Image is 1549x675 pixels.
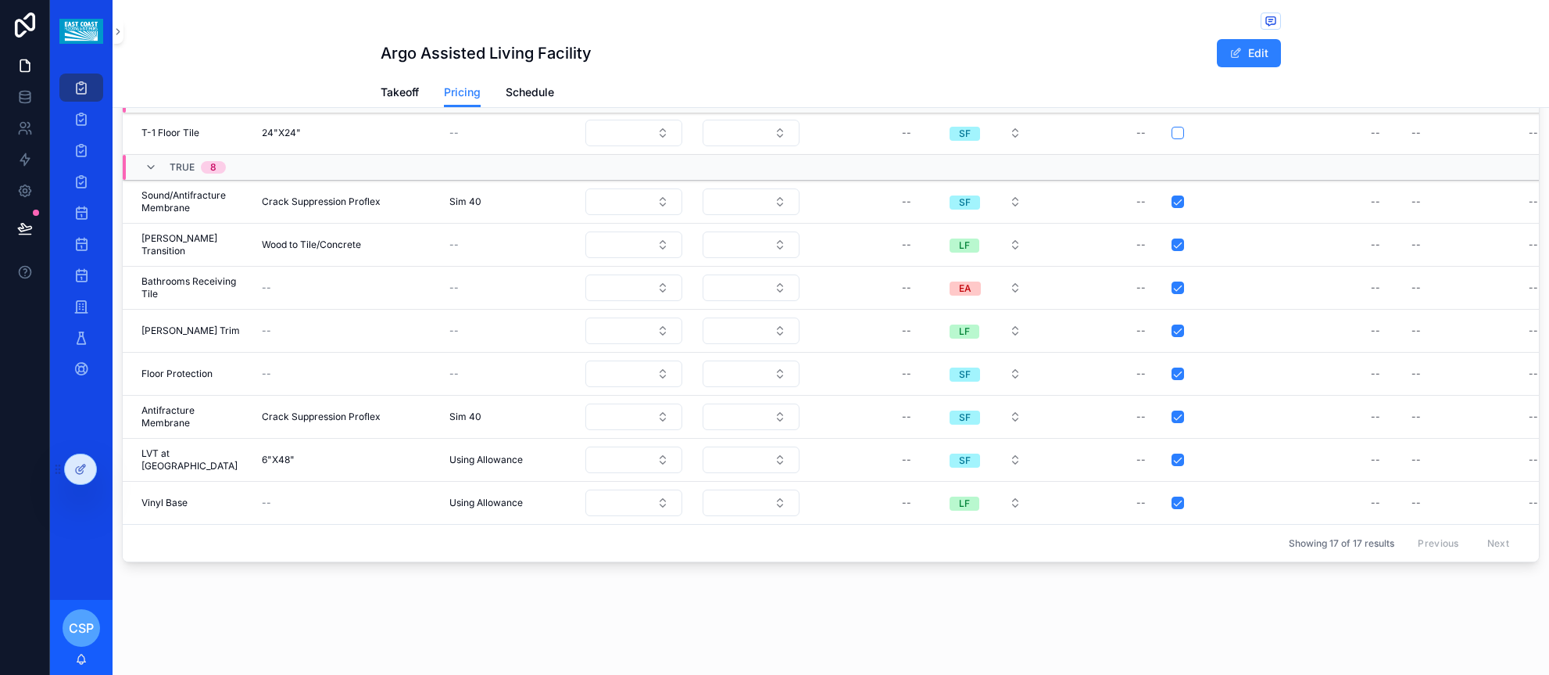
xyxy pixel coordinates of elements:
[937,403,1034,431] button: Select Button
[703,188,800,215] button: Select Button
[141,368,213,380] span: Floor Protection
[170,161,195,174] span: TRUE
[959,368,971,382] div: SF
[1136,411,1146,423] div: --
[1136,282,1146,294] div: --
[141,325,240,337] span: [PERSON_NAME] Trim
[449,282,459,294] span: --
[141,447,243,472] span: LVT at [GEOGRAPHIC_DATA]
[59,19,102,44] img: App logo
[1136,497,1146,509] div: --
[1529,411,1538,423] div: --
[703,318,800,344] button: Select Button
[1411,325,1421,337] div: --
[1371,196,1380,208] div: --
[1411,497,1421,509] div: --
[1371,282,1380,294] div: --
[262,411,381,423] span: Crack Suppression Proflex
[1529,239,1538,251] div: --
[902,454,911,466] div: --
[444,78,481,108] a: Pricing
[506,78,554,110] a: Schedule
[585,361,682,387] button: Select Button
[1411,196,1421,208] div: --
[703,232,800,258] button: Select Button
[959,325,970,339] div: LF
[262,239,361,251] span: Wood to Tile/Concrete
[1529,325,1538,337] div: --
[1411,411,1421,423] div: --
[1411,282,1421,294] div: --
[585,232,682,258] button: Select Button
[1371,497,1380,509] div: --
[1217,39,1281,67] button: Edit
[585,275,682,301] button: Select Button
[381,78,419,110] a: Takeoff
[1136,196,1146,208] div: --
[937,317,1034,345] button: Select Button
[262,282,271,294] span: --
[937,446,1034,474] button: Select Button
[210,161,216,174] div: 8
[703,120,800,146] button: Select Button
[381,84,419,100] span: Takeoff
[506,84,554,100] span: Schedule
[449,497,523,509] span: Using Allowance
[585,318,682,344] button: Select Button
[1529,196,1538,208] div: --
[703,361,800,387] button: Select Button
[902,368,911,380] div: --
[703,447,800,473] button: Select Button
[262,127,301,139] span: 24"X24"
[902,127,911,139] div: --
[449,239,459,251] span: --
[262,368,271,380] span: --
[937,489,1034,517] button: Select Button
[1371,239,1380,251] div: --
[141,275,243,300] span: Bathrooms Receiving Tile
[262,325,271,337] span: --
[902,497,911,509] div: --
[444,84,481,100] span: Pricing
[1371,411,1380,423] div: --
[449,196,481,208] span: Sim 40
[585,490,682,516] button: Select Button
[69,619,94,637] span: CSP
[1411,239,1421,251] div: --
[262,196,381,208] span: Crack Suppression Proflex
[937,231,1034,259] button: Select Button
[959,127,971,141] div: SF
[902,196,911,208] div: --
[1136,454,1146,466] div: --
[703,404,800,430] button: Select Button
[959,196,971,210] div: SF
[141,232,243,257] span: [PERSON_NAME] Transition
[1136,239,1146,251] div: --
[1411,454,1421,466] div: --
[1136,325,1146,337] div: --
[449,368,459,380] span: --
[449,411,481,423] span: Sim 40
[1136,127,1146,139] div: --
[703,275,800,301] button: Select Button
[585,404,682,430] button: Select Button
[141,189,243,214] span: Sound/Antifracture Membrane
[937,188,1034,216] button: Select Button
[959,282,971,296] div: EA
[585,188,682,215] button: Select Button
[1289,537,1394,550] span: Showing 17 of 17 results
[1529,454,1538,466] div: --
[937,119,1034,147] button: Select Button
[449,454,523,466] span: Using Allowance
[959,239,970,253] div: LF
[381,42,592,64] h1: Argo Assisted Living Facility
[141,497,188,509] span: Vinyl Base
[1411,127,1421,139] div: --
[1529,368,1538,380] div: --
[1411,368,1421,380] div: --
[959,411,971,425] div: SF
[141,404,243,429] span: Antifracture Membrane
[902,239,911,251] div: --
[1529,282,1538,294] div: --
[50,63,113,404] div: scrollable content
